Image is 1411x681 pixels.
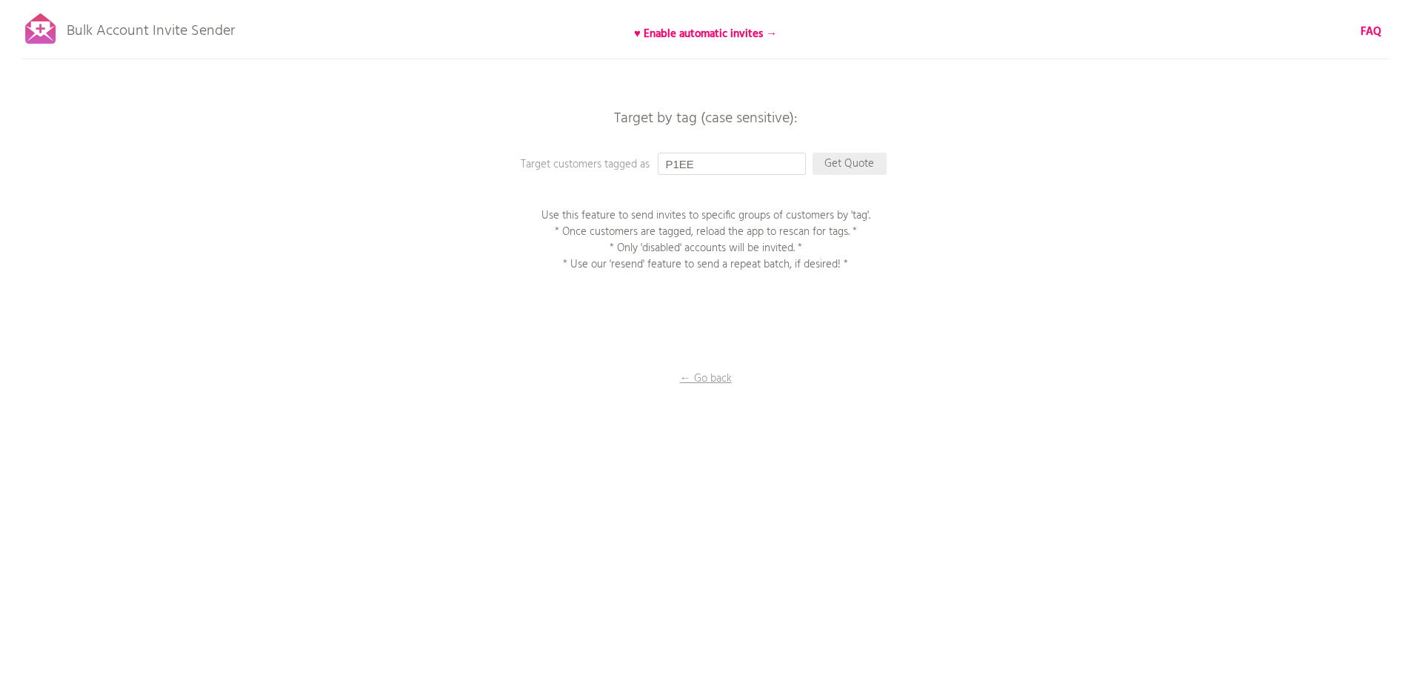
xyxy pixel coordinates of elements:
a: FAQ [1361,24,1381,40]
p: ← Go back [632,371,780,387]
b: FAQ [1361,23,1381,41]
p: Use this feature to send invites to specific groups of customers by 'tag'. * Once customers are t... [521,207,891,273]
input: Enter a tag... [658,153,806,175]
p: Target by tag (case sensitive): [484,111,928,126]
b: ♥ Enable automatic invites → [634,25,777,43]
p: Get Quote [813,153,887,175]
p: Target customers tagged as [521,156,817,173]
p: Bulk Account Invite Sender [67,9,235,46]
